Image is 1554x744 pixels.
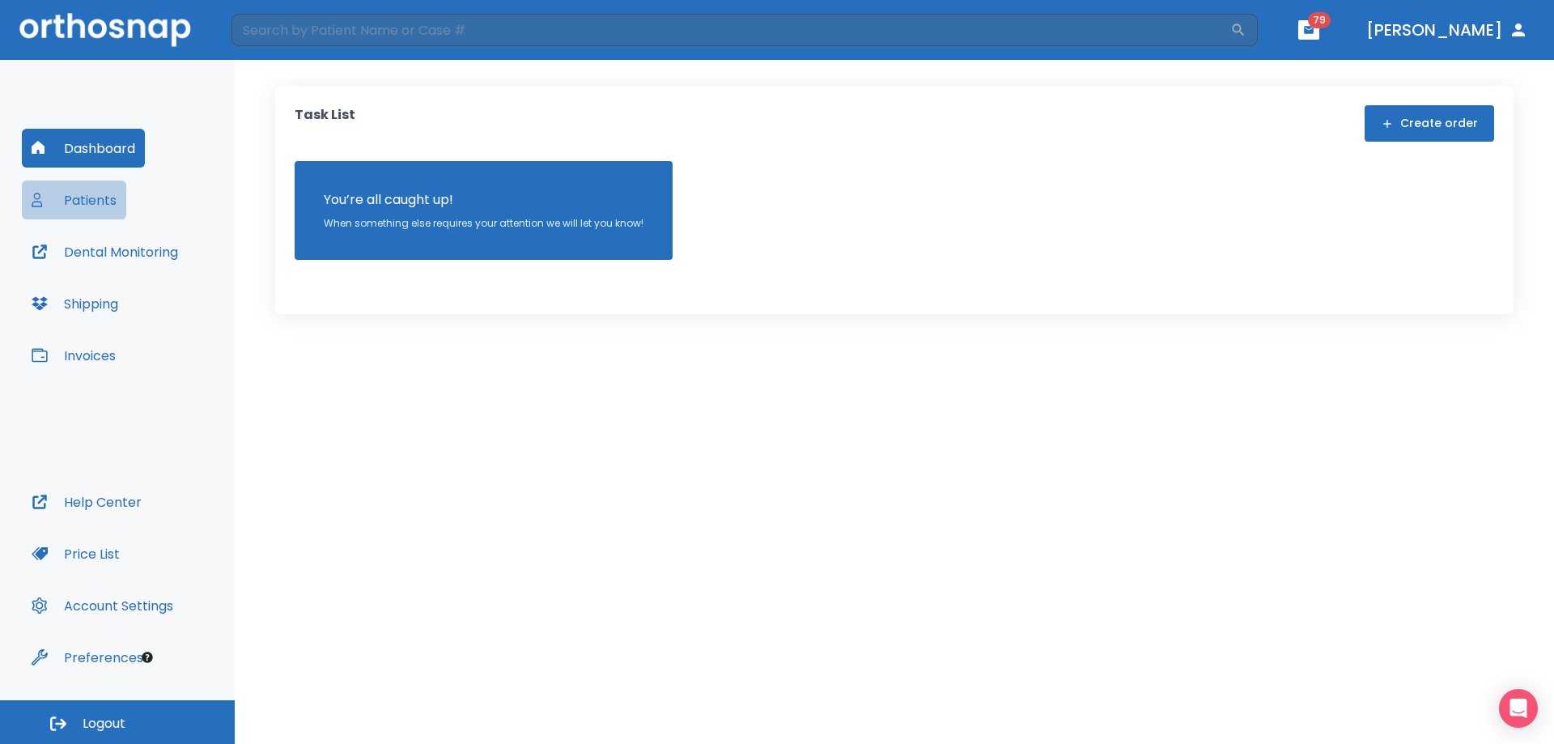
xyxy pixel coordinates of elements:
[1365,105,1494,142] button: Create order
[22,181,126,219] button: Patients
[22,586,183,625] button: Account Settings
[324,190,643,210] p: You’re all caught up!
[231,14,1230,46] input: Search by Patient Name or Case #
[295,105,355,142] p: Task List
[22,129,145,168] button: Dashboard
[1308,12,1331,28] span: 79
[83,715,125,733] span: Logout
[19,13,191,46] img: Orthosnap
[22,232,188,271] button: Dental Monitoring
[22,336,125,375] button: Invoices
[22,284,128,323] button: Shipping
[1360,15,1535,45] button: [PERSON_NAME]
[22,534,129,573] button: Price List
[22,483,151,521] button: Help Center
[140,650,155,665] div: Tooltip anchor
[324,216,643,231] p: When something else requires your attention we will let you know!
[1499,689,1538,728] div: Open Intercom Messenger
[22,638,153,677] button: Preferences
